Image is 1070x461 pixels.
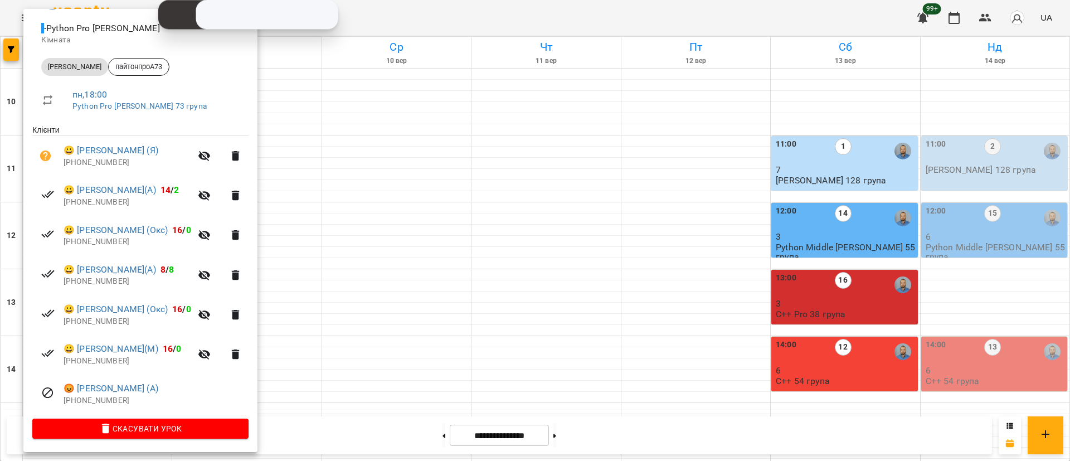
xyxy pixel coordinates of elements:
span: 2 [174,185,179,195]
p: [PHONE_NUMBER] [64,316,191,327]
button: Візит ще не сплачено. Додати оплату? [32,143,59,169]
svg: Візит сплачено [41,307,55,320]
a: 😀 [PERSON_NAME] (Окс) [64,303,168,316]
a: 😀 [PERSON_NAME](А) [64,263,156,276]
span: 16 [172,225,182,235]
p: [PHONE_NUMBER] [64,395,249,406]
svg: Візит сплачено [41,267,55,280]
span: пайтонпроА73 [109,62,169,72]
span: Скасувати Урок [41,422,240,435]
a: Python Pro [PERSON_NAME] 73 група [72,101,207,110]
span: 0 [186,304,191,314]
span: 14 [160,185,171,195]
p: [PHONE_NUMBER] [64,356,191,367]
span: 8 [169,264,174,275]
p: [PHONE_NUMBER] [64,157,191,168]
svg: Візит скасовано [41,386,55,400]
b: / [172,225,191,235]
a: 😀 [PERSON_NAME](А) [64,183,156,197]
b: / [160,185,179,195]
b: / [172,304,191,314]
p: [PHONE_NUMBER] [64,197,191,208]
p: [PHONE_NUMBER] [64,236,191,248]
span: - Python Pro [PERSON_NAME] [41,23,162,33]
a: 😀 [PERSON_NAME] (Окс) [64,224,168,237]
button: Скасувати Урок [32,419,249,439]
b: / [160,264,174,275]
ul: Клієнти [32,124,249,419]
p: Кімната [41,35,240,46]
span: 16 [163,343,173,354]
div: пайтонпроА73 [108,58,169,76]
svg: Візит сплачено [41,227,55,241]
span: 0 [186,225,191,235]
span: [PERSON_NAME] [41,62,108,72]
svg: Візит сплачено [41,347,55,360]
b: / [163,343,182,354]
a: пн , 18:00 [72,89,107,100]
span: 16 [172,304,182,314]
a: 😡 [PERSON_NAME] (А) [64,382,158,395]
svg: Візит сплачено [41,188,55,201]
a: 😀 [PERSON_NAME](М) [64,342,158,356]
a: 😀 [PERSON_NAME] (Я) [64,144,158,157]
span: 8 [160,264,166,275]
p: [PHONE_NUMBER] [64,276,191,287]
span: 0 [176,343,181,354]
